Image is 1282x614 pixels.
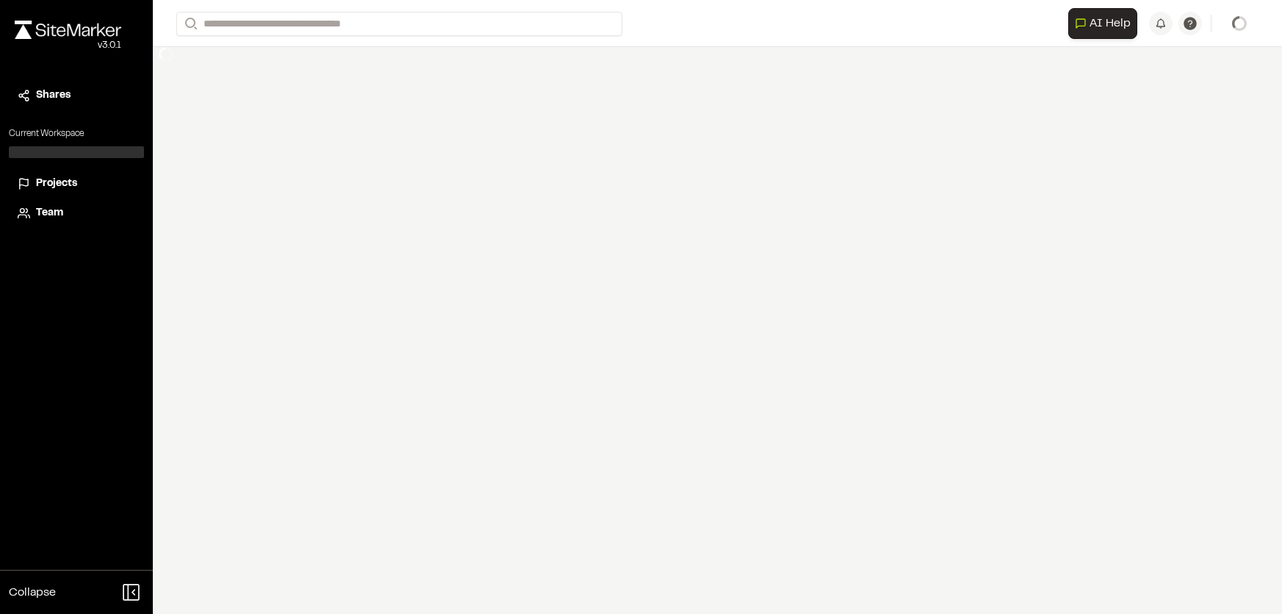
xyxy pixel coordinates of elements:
span: Collapse [9,584,56,601]
a: Team [18,205,135,221]
p: Current Workspace [9,127,144,140]
div: Open AI Assistant [1068,8,1143,39]
span: Shares [36,88,71,104]
span: AI Help [1090,15,1131,32]
a: Shares [18,88,135,104]
button: Search [176,12,203,36]
button: Open AI Assistant [1068,8,1137,39]
a: Projects [18,176,135,192]
span: Projects [36,176,77,192]
img: rebrand.png [15,21,121,39]
span: Team [36,205,63,221]
div: Oh geez...please don't... [15,39,121,52]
